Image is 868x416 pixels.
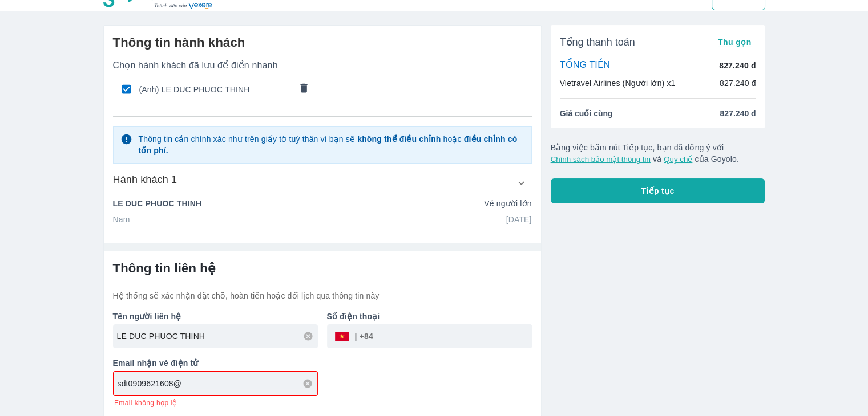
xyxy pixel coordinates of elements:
[560,78,676,89] p: Vietravel Airlines (Người lớn) x1
[720,108,756,119] span: 827.240 đ
[327,312,380,321] b: Số điện thoại
[664,155,692,164] button: Quy chế
[551,142,765,165] p: Bằng việc bấm nút Tiếp tục, bạn đã đồng ý với và của Goyolo.
[113,198,202,209] p: LE DUC PHUOC THINH
[560,108,613,119] span: Giá cuối cùng
[560,59,610,72] p: TỔNG TIỀN
[292,78,316,101] button: comments
[641,185,675,197] span: Tiếp tục
[138,133,524,156] p: Thông tin cần chính xác như trên giấy tờ tuỳ thân vì bạn sẽ hoặc
[113,214,130,225] p: Nam
[113,260,532,276] h6: Thông tin liên hệ
[113,173,177,186] h6: Hành khách 1
[113,312,181,321] b: Tên người liên hệ
[114,398,177,407] span: Email không hợp lệ
[139,84,291,95] span: (Anh) LE DUC PHUOC THINH
[117,331,318,342] input: Ví dụ: NGUYEN VAN A
[713,34,756,50] button: Thu gọn
[719,60,756,71] p: 827.240 đ
[357,134,441,144] strong: không thể điều chỉnh
[718,38,752,47] span: Thu gọn
[113,358,199,368] b: Email nhận vé điện tử
[484,198,531,209] p: Vé người lớn
[560,35,635,49] span: Tổng thanh toán
[551,178,765,203] button: Tiếp tục
[113,60,532,71] p: Chọn hành khách đã lưu để điền nhanh
[118,378,317,389] input: Ví dụ: abc@gmail.com
[551,155,651,164] button: Chính sách bảo mật thông tin
[720,78,756,89] p: 827.240 đ
[113,290,532,301] p: Hệ thống sẽ xác nhận đặt chỗ, hoàn tiền hoặc đổi lịch qua thông tin này
[113,35,532,51] h6: Thông tin hành khách
[506,214,532,225] p: [DATE]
